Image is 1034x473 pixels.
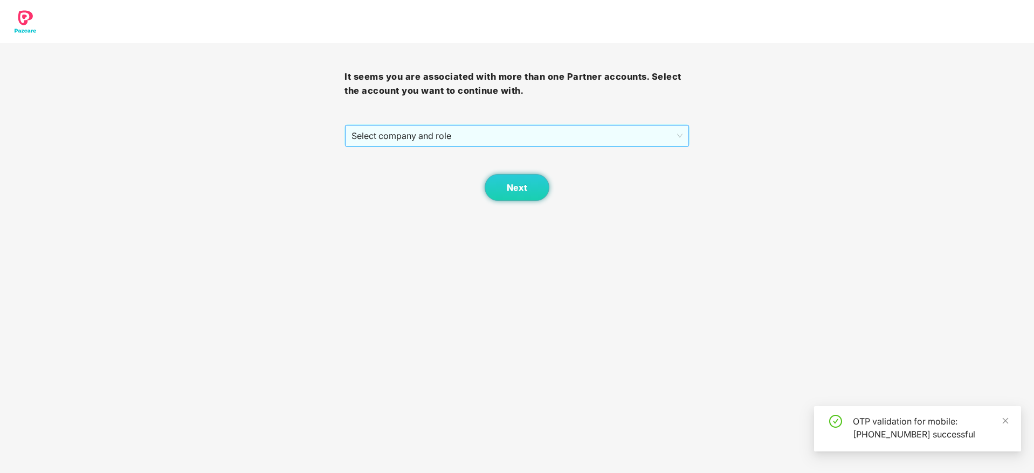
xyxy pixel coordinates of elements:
span: close [1002,417,1009,425]
button: Next [485,174,549,201]
span: Next [507,183,527,193]
span: check-circle [829,415,842,428]
h3: It seems you are associated with more than one Partner accounts. Select the account you want to c... [344,70,689,98]
span: Select company and role [351,126,682,146]
div: OTP validation for mobile: [PHONE_NUMBER] successful [853,415,1008,441]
